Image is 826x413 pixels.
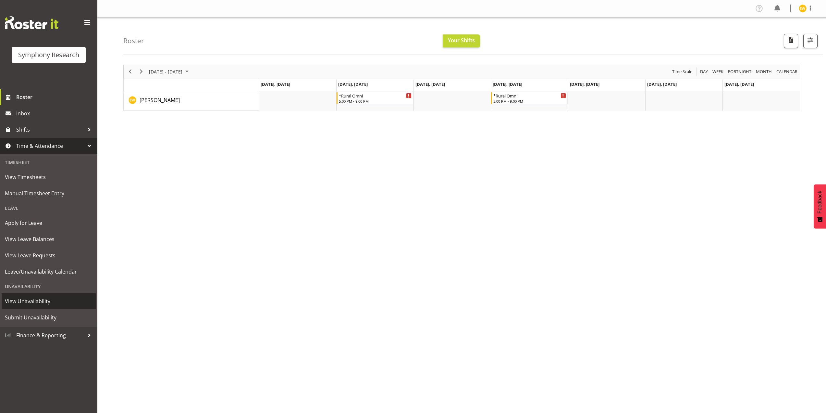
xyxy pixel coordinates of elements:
span: Apply for Leave [5,218,92,228]
div: *Rural Omni [493,92,566,99]
a: Submit Unavailability [2,309,96,326]
span: Manual Timesheet Entry [5,188,92,198]
span: Shifts [16,125,84,135]
span: [DATE], [DATE] [570,81,599,87]
span: Roster [16,92,94,102]
a: Manual Timesheet Entry [2,185,96,201]
span: Week [712,68,724,76]
span: calendar [776,68,798,76]
div: Enrica Walsh"s event - *Rural Omni Begin From Tuesday, August 26, 2025 at 5:00:00 PM GMT+12:00 En... [337,92,413,104]
td: Enrica Walsh resource [124,91,259,111]
a: [PERSON_NAME] [140,96,180,104]
span: View Leave Requests [5,251,92,260]
button: Timeline Month [755,68,773,76]
span: Inbox [16,109,94,118]
div: Timeline Week of August 30, 2025 [123,65,800,111]
span: View Leave Balances [5,234,92,244]
button: Month [775,68,799,76]
div: Enrica Walsh"s event - *Rural Omni Begin From Thursday, August 28, 2025 at 5:00:00 PM GMT+12:00 E... [491,92,568,104]
span: Time & Attendance [16,141,84,151]
span: [DATE], [DATE] [261,81,290,87]
span: [DATE], [DATE] [415,81,445,87]
button: August 2025 [148,68,191,76]
span: [DATE] - [DATE] [148,68,183,76]
h4: Roster [123,37,144,45]
table: Timeline Week of August 30, 2025 [259,91,800,111]
button: Filter Shifts [803,34,818,48]
button: Download a PDF of the roster according to the set date range. [784,34,798,48]
a: View Leave Balances [2,231,96,247]
button: Fortnight [727,68,753,76]
div: 5:00 PM - 9:00 PM [493,98,566,104]
button: Your Shifts [443,34,480,47]
div: Symphony Research [18,50,79,60]
div: Timesheet [2,156,96,169]
img: enrica-walsh11863.jpg [799,5,807,12]
span: Leave/Unavailability Calendar [5,267,92,277]
span: View Timesheets [5,172,92,182]
a: Apply for Leave [2,215,96,231]
button: Timeline Day [699,68,709,76]
a: View Timesheets [2,169,96,185]
div: 5:00 PM - 9:00 PM [339,98,412,104]
div: previous period [125,65,136,79]
span: [DATE], [DATE] [338,81,368,87]
span: Your Shifts [448,37,475,44]
span: [DATE], [DATE] [647,81,677,87]
img: Rosterit website logo [5,16,58,29]
div: August 25 - 31, 2025 [147,65,192,79]
span: Finance & Reporting [16,330,84,340]
a: View Unavailability [2,293,96,309]
span: Day [699,68,709,76]
span: Submit Unavailability [5,313,92,322]
span: Feedback [817,191,823,213]
div: *Rural Omni [339,92,412,99]
span: [DATE], [DATE] [493,81,522,87]
a: Leave/Unavailability Calendar [2,264,96,280]
div: Leave [2,201,96,215]
button: Next [137,68,146,76]
button: Time Scale [671,68,694,76]
button: Feedback - Show survey [814,184,826,228]
span: Fortnight [727,68,752,76]
div: Unavailability [2,280,96,293]
a: View Leave Requests [2,247,96,264]
span: View Unavailability [5,296,92,306]
button: Previous [126,68,135,76]
span: Time Scale [672,68,693,76]
span: [DATE], [DATE] [724,81,754,87]
span: Month [755,68,772,76]
button: Timeline Week [711,68,725,76]
div: next period [136,65,147,79]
